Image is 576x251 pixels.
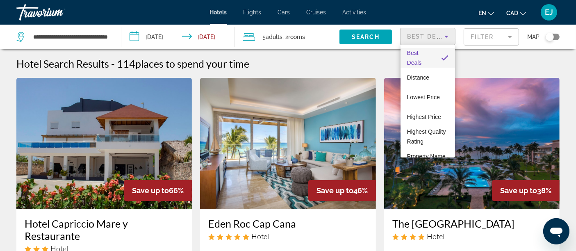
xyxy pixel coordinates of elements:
span: Highest Price [407,114,441,120]
iframe: Button to launch messaging window [543,218,569,244]
div: Sort by [401,45,455,157]
span: Property Name [407,153,446,160]
span: Distance [407,74,429,81]
span: Best Deals [407,50,422,66]
span: Highest Quality Rating [407,128,446,145]
span: Lowest Price [407,94,440,100]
